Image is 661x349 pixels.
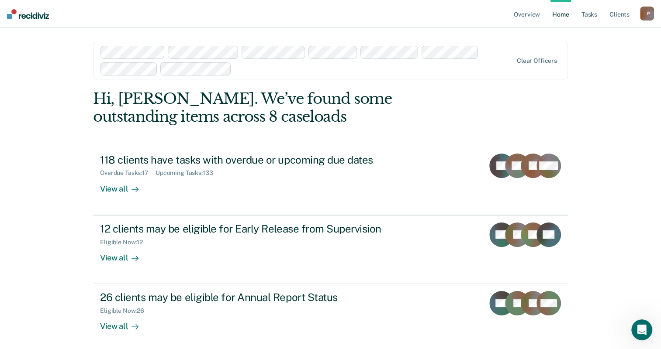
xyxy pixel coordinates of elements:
[100,169,156,177] div: Overdue Tasks : 17
[93,215,568,284] a: 12 clients may be eligible for Early Release from SupervisionEligible Now:12View all
[93,90,473,126] div: Hi, [PERSON_NAME]. We’ve found some outstanding items across 8 caseloads
[7,9,49,19] img: Recidiviz
[93,147,568,215] a: 118 clients have tasks with overdue or upcoming due datesOverdue Tasks:17Upcoming Tasks:133View all
[100,307,151,315] div: Eligible Now : 26
[156,169,220,177] div: Upcoming Tasks : 133
[100,239,150,246] div: Eligible Now : 12
[100,177,149,194] div: View all
[100,246,149,263] div: View all
[640,7,654,21] div: L P
[100,291,407,304] div: 26 clients may be eligible for Annual Report Status
[100,315,149,332] div: View all
[640,7,654,21] button: LP
[100,154,407,166] div: 118 clients have tasks with overdue or upcoming due dates
[517,57,557,65] div: Clear officers
[100,222,407,235] div: 12 clients may be eligible for Early Release from Supervision
[631,319,652,340] iframe: Intercom live chat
